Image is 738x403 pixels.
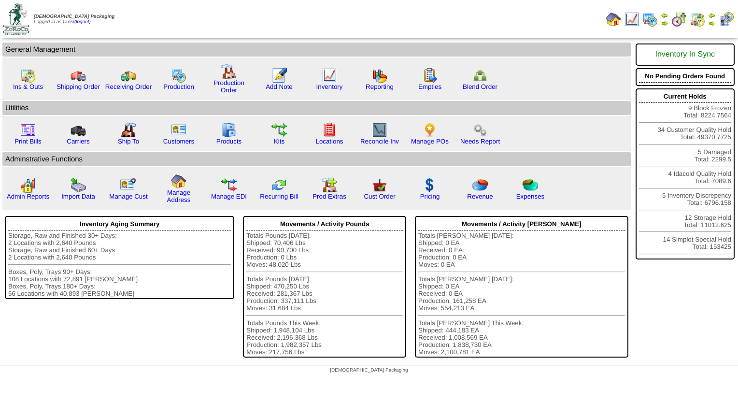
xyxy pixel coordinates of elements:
[2,152,631,166] td: Adminstrative Functions
[708,19,716,27] img: arrowright.gif
[639,45,731,64] div: Inventory In Sync
[418,232,624,356] div: Totals [PERSON_NAME] [DATE]: Shipped: 0 EA Received: 0 EA Production: 0 EA Moves: 0 EA Totals [PE...
[330,368,408,373] span: [DEMOGRAPHIC_DATA] Packaging
[636,88,735,259] div: 9 Block Frozen Total: 8224.7564 34 Customer Quality Hold Total: 49370.7725 5 Damaged Total: 2299....
[8,232,231,297] div: Storage, Raw and Finished 30+ Days: 2 Locations with 2,640 Pounds Storage, Raw and Finished 60+ D...
[13,83,43,90] a: Ins & Outs
[221,64,237,79] img: factory.gif
[322,68,337,83] img: line_graph.gif
[624,12,639,27] img: line_graph.gif
[221,177,237,193] img: edi.gif
[2,43,631,57] td: General Management
[71,122,86,138] img: truck3.gif
[246,218,403,230] div: Movements / Activity Pounds
[34,14,114,25] span: Logged in as Crost
[460,138,500,145] a: Needs Report
[171,68,186,83] img: calendarprod.gif
[606,12,621,27] img: home.gif
[372,68,387,83] img: graph.gif
[109,193,147,200] a: Manage Cust
[67,138,89,145] a: Carriers
[422,122,438,138] img: po.png
[315,138,343,145] a: Locations
[216,138,242,145] a: Products
[213,79,244,94] a: Production Order
[516,193,545,200] a: Expenses
[2,101,631,115] td: Utilities
[418,83,441,90] a: Empties
[411,138,449,145] a: Manage POs
[8,218,231,230] div: Inventory Aging Summary
[639,70,731,83] div: No Pending Orders Found
[167,189,191,203] a: Manage Address
[316,83,343,90] a: Inventory
[118,138,139,145] a: Ship To
[221,122,237,138] img: cabinet.gif
[523,177,538,193] img: pie_chart2.png
[322,177,337,193] img: prodextras.gif
[211,193,247,200] a: Manage EDI
[661,19,668,27] img: arrowright.gif
[14,138,42,145] a: Print Bills
[420,193,440,200] a: Pricing
[364,193,395,200] a: Cust Order
[246,232,403,356] div: Totals Pounds [DATE]: Shipped: 70,406 Lbs Received: 90,700 Lbs Production: 0 Lbs Moves: 48,020 Lb...
[171,173,186,189] img: home.gif
[61,193,95,200] a: Import Data
[163,83,194,90] a: Production
[472,122,488,138] img: workflow.png
[120,177,138,193] img: managecust.png
[422,177,438,193] img: dollar.gif
[639,90,731,103] div: Current Holds
[661,12,668,19] img: arrowleft.gif
[121,122,136,138] img: factory2.gif
[322,122,337,138] img: locations.gif
[690,12,705,27] img: calendarinout.gif
[171,122,186,138] img: customers.gif
[20,177,36,193] img: graph2.png
[271,68,287,83] img: orders.gif
[71,68,86,83] img: truck.gif
[20,68,36,83] img: calendarinout.gif
[372,122,387,138] img: line_graph2.gif
[642,12,658,27] img: calendarprod.gif
[74,19,91,25] a: (logout)
[105,83,152,90] a: Receiving Order
[708,12,716,19] img: arrowleft.gif
[71,177,86,193] img: import.gif
[366,83,394,90] a: Reporting
[20,122,36,138] img: invoice2.gif
[418,218,624,230] div: Movements / Activity [PERSON_NAME]
[467,193,493,200] a: Revenue
[271,122,287,138] img: workflow.gif
[274,138,284,145] a: Kits
[121,68,136,83] img: truck2.gif
[266,83,293,90] a: Add Note
[3,3,29,35] img: zoroco-logo-small.webp
[34,14,114,19] span: [DEMOGRAPHIC_DATA] Packaging
[57,83,100,90] a: Shipping Order
[422,68,438,83] img: workorder.gif
[372,177,387,193] img: cust_order.png
[260,193,298,200] a: Recurring Bill
[163,138,194,145] a: Customers
[472,177,488,193] img: pie_chart.png
[312,193,346,200] a: Prod Extras
[360,138,399,145] a: Reconcile Inv
[719,12,734,27] img: calendarcustomer.gif
[271,177,287,193] img: reconcile.gif
[463,83,497,90] a: Blend Order
[7,193,49,200] a: Admin Reports
[472,68,488,83] img: network.png
[671,12,687,27] img: calendarblend.gif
